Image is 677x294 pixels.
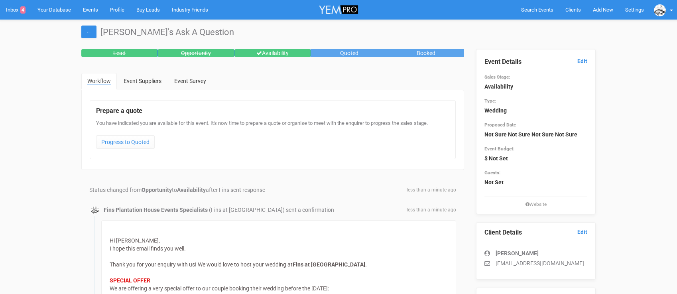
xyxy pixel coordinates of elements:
[311,49,388,57] div: Quoted
[484,83,513,90] strong: Availability
[407,187,456,193] span: less than a minute ago
[484,74,510,80] small: Sales Stage:
[89,187,265,193] span: Status changed from to after Fins sent response
[158,49,234,57] div: Opportunity
[20,6,26,14] span: 4
[484,131,577,138] strong: Not Sure Not Sure Not Sure Not Sure
[110,245,186,252] span: I hope this email finds you well.
[96,120,449,153] div: You have indicated you are available for this event. It's now time to prepare a quote or organise...
[234,49,311,57] div: Availability
[177,187,206,193] strong: Availability
[81,49,158,57] div: Lead
[484,146,514,152] small: Event Budget:
[484,122,516,128] small: Proposed Date
[91,206,99,214] img: data
[81,73,117,90] a: Workflow
[81,28,596,37] h1: [PERSON_NAME]'s Ask A Question
[484,201,587,208] small: Website
[484,259,587,267] p: [EMAIL_ADDRESS][DOMAIN_NAME]
[110,261,293,268] span: Thank you for your enquiry with us! We would love to host your wedding at
[484,98,496,104] small: Type:
[496,250,539,257] strong: [PERSON_NAME]
[118,73,167,89] a: Event Suppliers
[577,57,587,65] a: Edit
[577,228,587,236] a: Edit
[110,237,160,244] span: Hi [PERSON_NAME],
[484,170,500,176] small: Guests:
[96,107,449,116] legend: Prepare a quote
[142,187,172,193] strong: Opportunity
[484,57,587,67] legend: Event Details
[96,135,155,149] a: Progress to Quoted
[407,207,456,213] span: less than a minute ago
[484,155,508,162] strong: $ Not Set
[654,4,666,16] img: data
[593,7,613,13] span: Add New
[521,7,553,13] span: Search Events
[484,179,504,185] strong: Not Set
[110,277,150,284] strong: SPECIAL OFFER
[388,49,464,57] div: Booked
[81,26,96,38] a: ←
[484,107,507,114] strong: Wedding
[293,261,367,268] strong: Fins at [GEOGRAPHIC_DATA].
[110,285,329,292] span: We are offering a very special offer to our couple booking their wedding before the [DATE]:
[209,207,334,213] span: (Fins at [GEOGRAPHIC_DATA]) sent a confirmation
[484,228,587,237] legend: Client Details
[565,7,581,13] span: Clients
[104,207,208,213] strong: Fins Plantation House Events Specialists
[168,73,212,89] a: Event Survey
